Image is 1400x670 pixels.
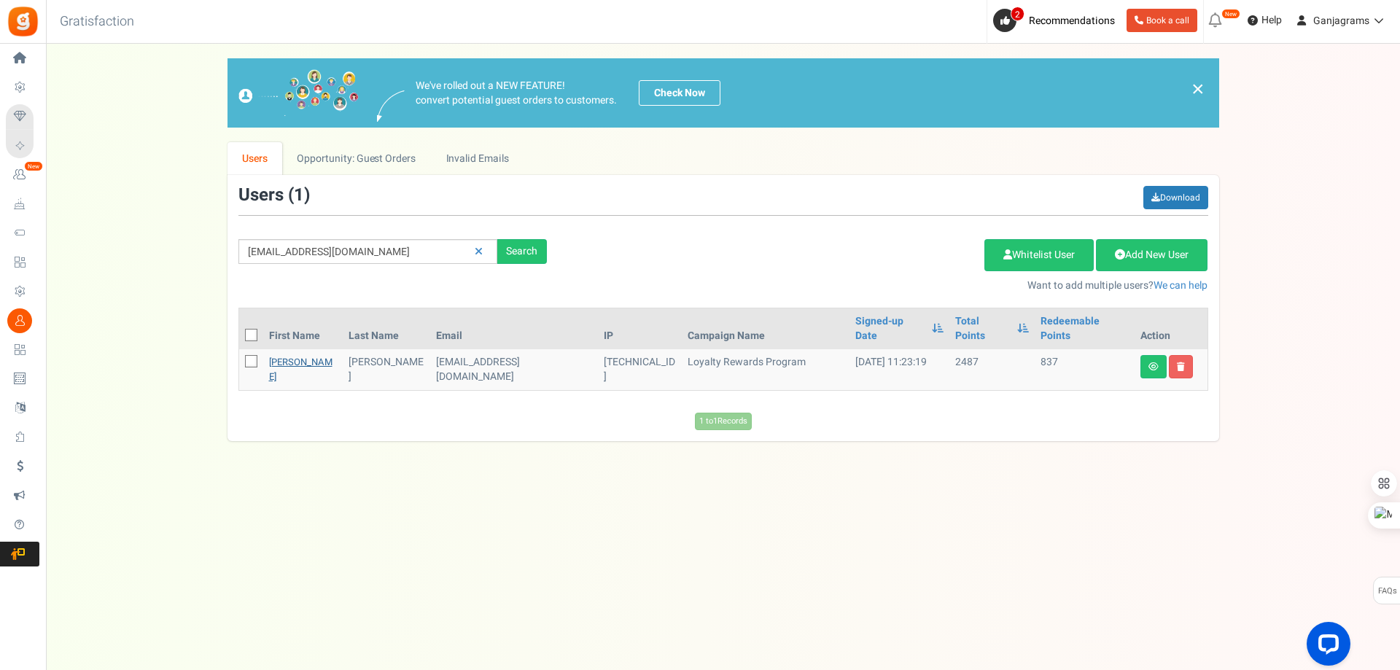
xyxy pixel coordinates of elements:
td: [DATE] 11:23:19 [849,349,950,390]
div: Search [497,239,547,264]
td: [PERSON_NAME] [343,349,429,390]
a: [PERSON_NAME] [269,355,332,383]
span: Help [1258,13,1282,28]
th: Last Name [343,308,429,349]
a: Help [1242,9,1288,32]
a: Opportunity: Guest Orders [282,142,430,175]
i: View details [1148,362,1159,371]
a: Redeemable Points [1041,314,1129,343]
img: images [377,90,405,122]
a: Add New User [1096,239,1207,271]
td: Loyalty Rewards Program [682,349,849,390]
th: First Name [263,308,343,349]
a: We can help [1154,278,1207,293]
a: Whitelist User [984,239,1094,271]
th: Action [1135,308,1207,349]
span: 2 [1011,7,1024,21]
td: 837 [1035,349,1135,390]
input: Search by email or name [238,239,497,264]
a: Total Points [955,314,1009,343]
h3: Gratisfaction [44,7,150,36]
span: 1 [294,182,304,208]
a: Reset [467,239,490,265]
th: Email [430,308,598,349]
img: images [238,69,359,117]
td: [TECHNICAL_ID] [598,349,682,390]
a: Book a call [1127,9,1197,32]
a: Invalid Emails [431,142,524,175]
td: customer [430,349,598,390]
img: Gratisfaction [7,5,39,38]
span: Ganjagrams [1313,13,1369,28]
a: New [6,163,39,187]
td: 2487 [949,349,1034,390]
a: 2 Recommendations [993,9,1121,32]
a: Download [1143,186,1208,209]
a: Check Now [639,80,720,106]
a: Signed-up Date [855,314,925,343]
span: Recommendations [1029,13,1115,28]
i: Delete user [1177,362,1185,371]
th: Campaign Name [682,308,849,349]
p: Want to add multiple users? [569,278,1208,293]
span: FAQs [1377,577,1397,605]
th: IP [598,308,682,349]
em: New [1221,9,1240,19]
a: × [1191,80,1205,98]
em: New [24,161,43,171]
h3: Users ( ) [238,186,310,205]
a: Users [227,142,283,175]
p: We've rolled out a NEW FEATURE! convert potential guest orders to customers. [416,79,617,108]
